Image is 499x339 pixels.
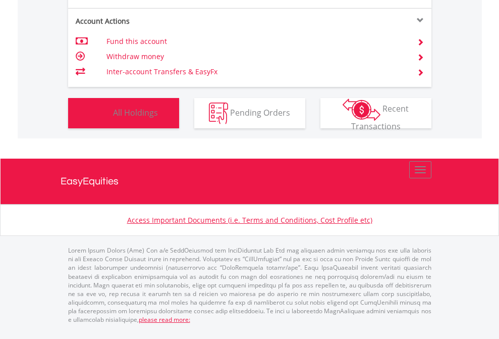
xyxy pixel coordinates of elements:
[89,103,111,124] img: holdings-wht.png
[106,64,405,79] td: Inter-account Transfers & EasyFx
[106,34,405,49] td: Fund this account
[61,159,439,204] a: EasyEquities
[320,98,431,128] button: Recent Transactions
[194,98,305,128] button: Pending Orders
[113,107,158,118] span: All Holdings
[68,16,250,26] div: Account Actions
[68,246,431,324] p: Lorem Ipsum Dolors (Ame) Con a/e SeddOeiusmod tem InciDiduntut Lab Etd mag aliquaen admin veniamq...
[343,99,380,121] img: transactions-zar-wht.png
[106,49,405,64] td: Withdraw money
[127,215,372,225] a: Access Important Documents (i.e. Terms and Conditions, Cost Profile etc)
[68,98,179,128] button: All Holdings
[209,103,228,124] img: pending_instructions-wht.png
[230,107,290,118] span: Pending Orders
[139,315,190,324] a: please read more:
